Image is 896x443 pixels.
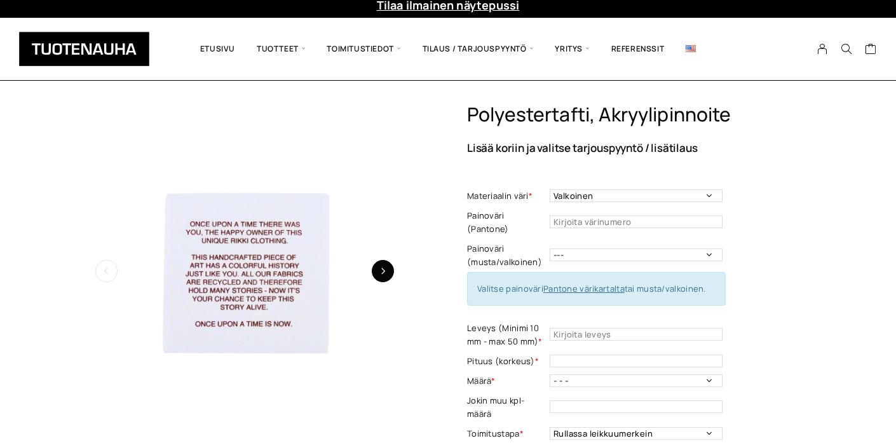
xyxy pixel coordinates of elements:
[19,32,149,66] img: Tuotenauha Oy
[810,43,835,55] a: My Account
[601,27,675,71] a: Referenssit
[544,27,600,71] span: Yritys
[467,394,546,421] label: Jokin muu kpl-määrä
[477,283,706,294] span: Valitse painoväri tai musta/valkoinen.
[412,27,545,71] span: Tilaus / Tarjouspyyntö
[550,215,723,228] input: Kirjoita värinumero
[865,43,877,58] a: Cart
[543,283,625,294] a: Pantone värikartalta
[686,45,696,52] img: English
[189,27,246,71] a: Etusivu
[467,355,546,368] label: Pituus (korkeus)
[467,322,546,348] label: Leveys (Minimi 10 mm - max 50 mm)
[467,189,546,203] label: Materiaalin väri
[76,103,413,440] img: Polyestertafti, akryylipinnoite
[467,209,546,236] label: Painoväri (Pantone)
[467,242,546,269] label: Painoväri (musta/valkoinen)
[550,328,723,341] input: Kirjoita leveys
[467,427,546,440] label: Toimitustapa
[316,27,411,71] span: Toimitustiedot
[467,142,820,153] p: Lisää koriin ja valitse tarjouspyyntö / lisätilaus
[246,27,316,71] span: Tuotteet
[467,374,546,388] label: Määrä
[834,43,859,55] button: Search
[467,103,820,126] h1: Polyestertafti, akryylipinnoite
